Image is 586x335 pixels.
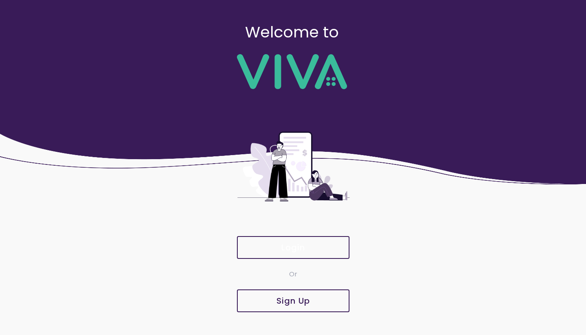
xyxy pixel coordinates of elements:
[236,236,350,259] a: Login
[289,269,297,279] ion-text: Or
[236,105,350,228] img: entry
[237,236,349,259] ion-button: Login
[236,289,350,312] a: Sign Up
[237,289,349,312] ion-button: Sign Up
[245,21,339,43] ion-text: Welcome to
